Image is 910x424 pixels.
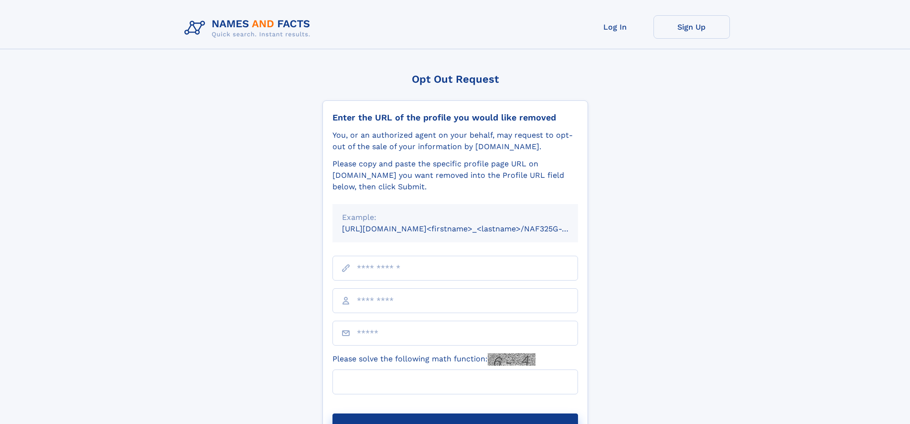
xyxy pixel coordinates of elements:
[332,353,535,366] label: Please solve the following math function:
[342,224,596,233] small: [URL][DOMAIN_NAME]<firstname>_<lastname>/NAF325G-xxxxxxxx
[181,15,318,41] img: Logo Names and Facts
[342,212,568,223] div: Example:
[332,130,578,152] div: You, or an authorized agent on your behalf, may request to opt-out of the sale of your informatio...
[332,112,578,123] div: Enter the URL of the profile you would like removed
[577,15,653,39] a: Log In
[653,15,730,39] a: Sign Up
[332,158,578,193] div: Please copy and paste the specific profile page URL on [DOMAIN_NAME] you want removed into the Pr...
[322,73,588,85] div: Opt Out Request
